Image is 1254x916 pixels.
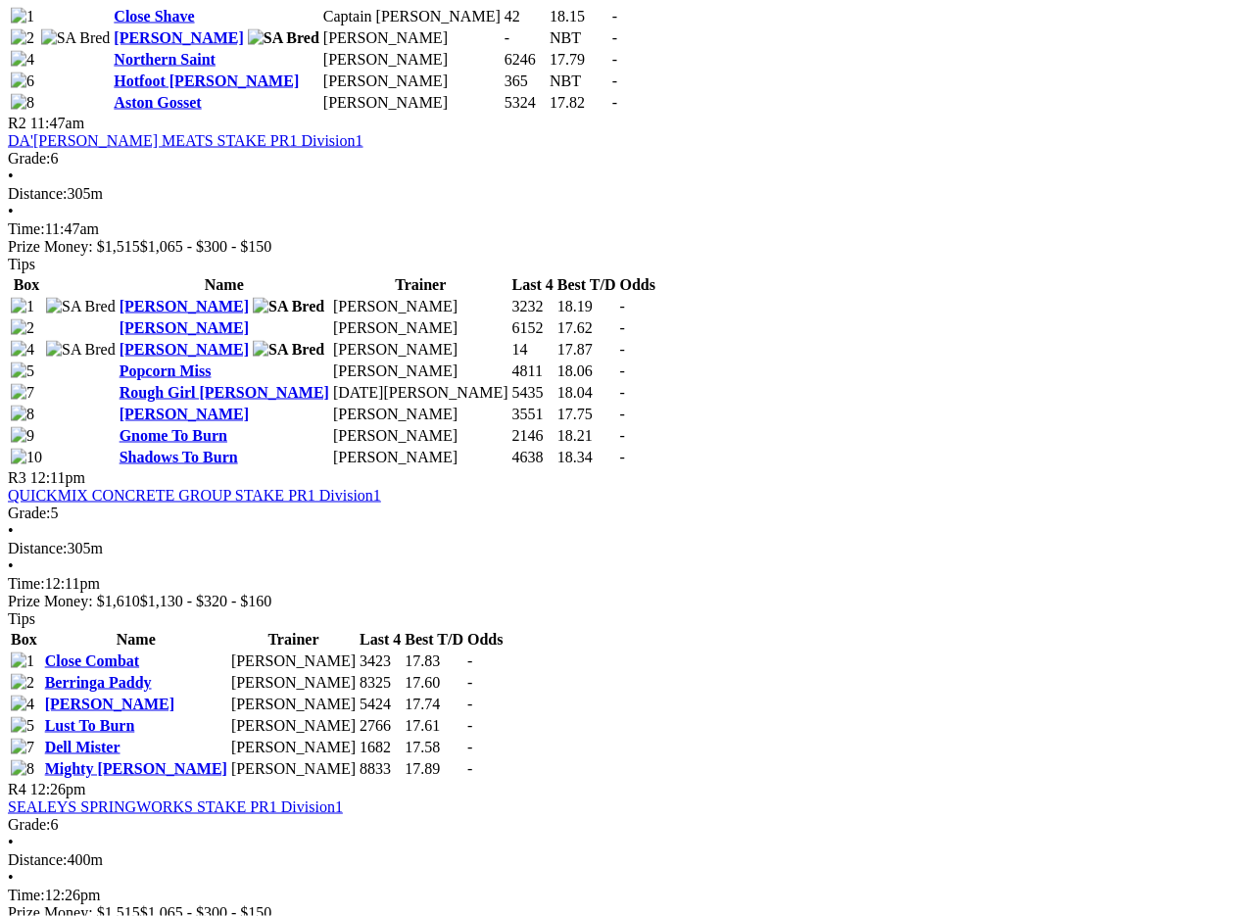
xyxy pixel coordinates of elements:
[8,469,26,486] span: R3
[8,798,343,815] a: SEALEYS SPRINGWORKS STAKE PR1 Division1
[359,695,402,714] td: 5424
[467,739,472,755] span: -
[114,29,243,46] a: [PERSON_NAME]
[30,115,84,131] span: 11:47am
[30,469,85,486] span: 12:11pm
[230,651,357,671] td: [PERSON_NAME]
[45,739,121,755] a: Dell Mister
[120,298,249,314] a: [PERSON_NAME]
[8,540,1246,557] div: 305m
[8,575,1246,593] div: 12:11pm
[11,29,34,47] img: 2
[11,341,34,359] img: 4
[30,781,86,797] span: 12:26pm
[404,695,464,714] td: 17.74
[11,739,34,756] img: 7
[8,238,1246,256] div: Prize Money: $1,515
[322,93,502,113] td: [PERSON_NAME]
[504,72,547,91] td: 365
[230,716,357,736] td: [PERSON_NAME]
[620,319,625,336] span: -
[8,203,14,219] span: •
[8,869,14,886] span: •
[556,275,617,295] th: Best T/D
[45,674,152,691] a: Berringa Paddy
[359,716,402,736] td: 2766
[8,220,45,237] span: Time:
[44,630,228,650] th: Name
[120,384,329,401] a: Rough Girl [PERSON_NAME]
[8,851,67,868] span: Distance:
[8,887,1246,904] div: 12:26pm
[359,630,402,650] th: Last 4
[8,115,26,131] span: R2
[14,276,40,293] span: Box
[8,522,14,539] span: •
[11,406,34,423] img: 8
[620,341,625,358] span: -
[556,448,617,467] td: 18.34
[41,29,111,47] img: SA Bred
[620,362,625,379] span: -
[620,298,625,314] span: -
[556,340,617,360] td: 17.87
[404,738,464,757] td: 17.58
[359,738,402,757] td: 1682
[8,487,381,504] a: QUICKMIX CONCRETE GROUP STAKE PR1 Division1
[230,695,357,714] td: [PERSON_NAME]
[8,168,14,184] span: •
[620,384,625,401] span: -
[511,318,555,338] td: 6152
[467,696,472,712] span: -
[332,383,509,403] td: [DATE][PERSON_NAME]
[404,716,464,736] td: 17.61
[11,51,34,69] img: 4
[332,340,509,360] td: [PERSON_NAME]
[322,50,502,70] td: [PERSON_NAME]
[120,341,249,358] a: [PERSON_NAME]
[11,427,34,445] img: 9
[114,72,299,89] a: Hotfoot [PERSON_NAME]
[404,759,464,779] td: 17.89
[332,362,509,381] td: [PERSON_NAME]
[8,505,51,521] span: Grade:
[11,652,34,670] img: 1
[620,406,625,422] span: -
[612,29,617,46] span: -
[11,696,34,713] img: 4
[332,297,509,316] td: [PERSON_NAME]
[322,7,502,26] td: Captain [PERSON_NAME]
[46,341,116,359] img: SA Bred
[120,319,249,336] a: [PERSON_NAME]
[8,150,51,167] span: Grade:
[45,717,135,734] a: Lust To Burn
[114,8,194,24] a: Close Shave
[8,132,363,149] a: DA'[PERSON_NAME] MEATS STAKE PR1 Division1
[46,298,116,315] img: SA Bred
[549,28,609,48] td: NBT
[8,593,1246,610] div: Prize Money: $1,610
[556,297,617,316] td: 18.19
[322,28,502,48] td: [PERSON_NAME]
[467,652,472,669] span: -
[120,406,249,422] a: [PERSON_NAME]
[114,94,201,111] a: Aston Gosset
[253,341,324,359] img: SA Bred
[45,760,227,777] a: Mighty [PERSON_NAME]
[620,449,625,465] span: -
[8,575,45,592] span: Time:
[332,448,509,467] td: [PERSON_NAME]
[556,405,617,424] td: 17.75
[11,674,34,692] img: 2
[45,696,174,712] a: [PERSON_NAME]
[620,427,625,444] span: -
[511,297,555,316] td: 3232
[549,7,609,26] td: 18.15
[612,51,617,68] span: -
[45,652,139,669] a: Close Combat
[556,426,617,446] td: 18.21
[11,384,34,402] img: 7
[549,72,609,91] td: NBT
[8,540,67,556] span: Distance:
[120,449,238,465] a: Shadows To Burn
